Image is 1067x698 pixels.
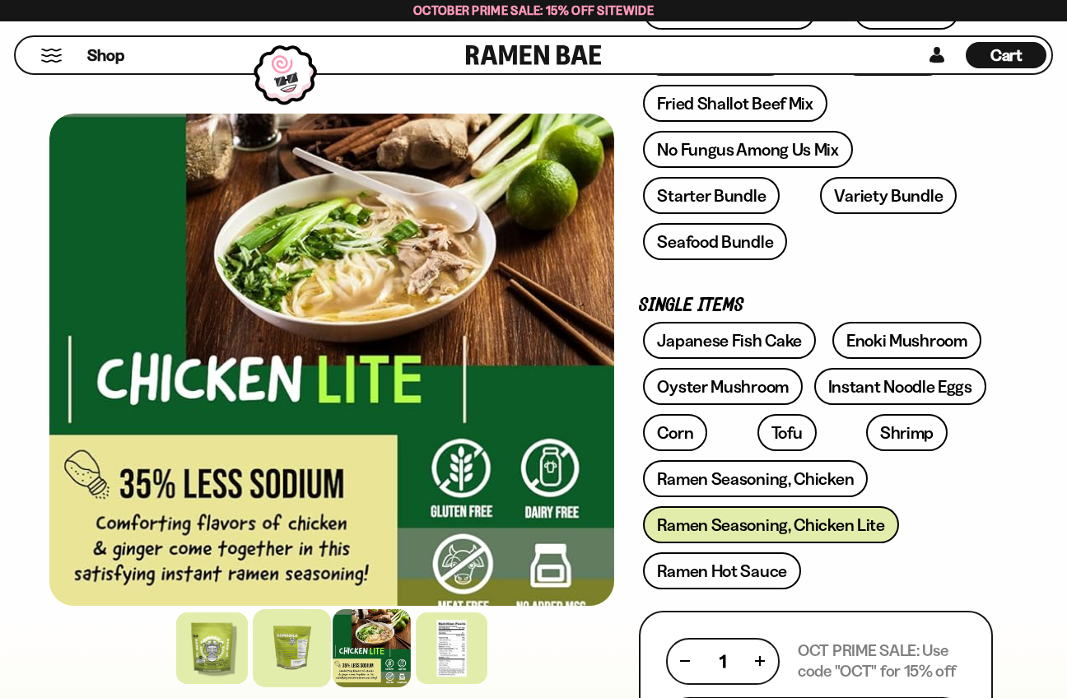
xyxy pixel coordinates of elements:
[990,45,1023,65] span: Cart
[639,298,993,314] p: Single Items
[643,223,787,260] a: Seafood Bundle
[757,414,817,451] a: Tofu
[87,42,124,68] a: Shop
[866,414,948,451] a: Shrimp
[40,49,63,63] button: Mobile Menu Trigger
[798,640,966,682] p: OCT PRIME SALE: Use code "OCT" for 15% off
[87,44,124,67] span: Shop
[643,322,816,359] a: Japanese Fish Cake
[820,177,957,214] a: Variety Bundle
[643,177,780,214] a: Starter Bundle
[643,131,852,168] a: No Fungus Among Us Mix
[413,2,654,18] span: October Prime Sale: 15% off Sitewide
[832,322,981,359] a: Enoki Mushroom
[814,368,986,405] a: Instant Noodle Eggs
[643,85,827,122] a: Fried Shallot Beef Mix
[966,37,1046,73] div: Cart
[643,414,707,451] a: Corn
[643,460,868,497] a: Ramen Seasoning, Chicken
[720,651,726,672] span: 1
[643,552,801,589] a: Ramen Hot Sauce
[643,368,803,405] a: Oyster Mushroom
